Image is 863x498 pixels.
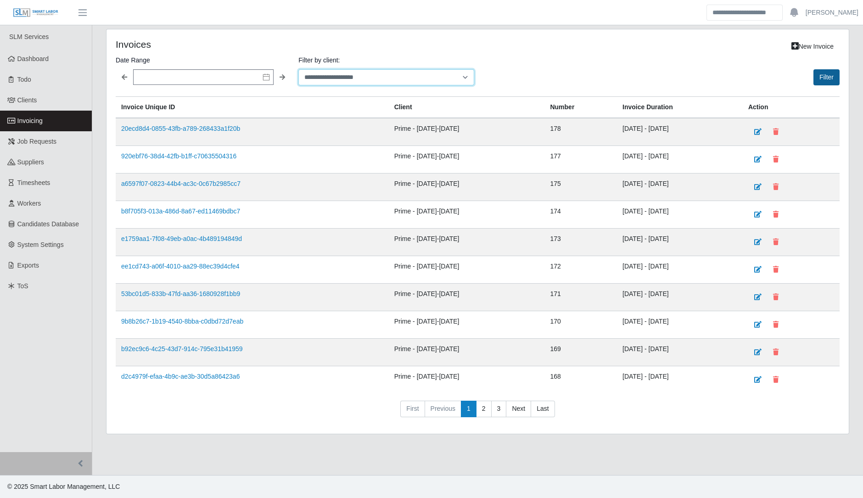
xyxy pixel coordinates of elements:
[743,97,840,118] th: Action
[121,125,240,132] a: 20ecd8d4-0855-43fb-a789-268433a1f20b
[544,256,617,284] td: 172
[389,97,545,118] th: Client
[121,207,240,215] a: b8f705f3-013a-486d-8a67-ed11469bdbc7
[806,8,858,17] a: [PERSON_NAME]
[617,201,743,229] td: [DATE] - [DATE]
[17,55,49,62] span: Dashboard
[121,345,243,353] a: b92ec9c6-4c25-43d7-914c-795e31b41959
[544,284,617,311] td: 171
[389,339,545,366] td: Prime - [DATE]-[DATE]
[17,241,64,248] span: System Settings
[617,311,743,339] td: [DATE] - [DATE]
[389,284,545,311] td: Prime - [DATE]-[DATE]
[17,179,50,186] span: Timesheets
[17,76,31,83] span: Todo
[617,118,743,146] td: [DATE] - [DATE]
[298,55,474,66] label: Filter by client:
[617,284,743,311] td: [DATE] - [DATE]
[121,235,242,242] a: e1759aa1-7f08-49eb-a0ac-4b489194849d
[389,173,545,201] td: Prime - [DATE]-[DATE]
[389,118,545,146] td: Prime - [DATE]-[DATE]
[17,200,41,207] span: Workers
[813,69,840,85] button: Filter
[544,118,617,146] td: 178
[7,483,120,490] span: © 2025 Smart Labor Management, LLC
[617,173,743,201] td: [DATE] - [DATE]
[121,152,236,160] a: 920ebf76-38d4-42fb-b1ff-c70635504316
[461,401,476,417] a: 1
[17,96,37,104] span: Clients
[617,366,743,394] td: [DATE] - [DATE]
[785,39,840,55] a: New Invoice
[544,366,617,394] td: 168
[544,229,617,256] td: 173
[617,229,743,256] td: [DATE] - [DATE]
[544,311,617,339] td: 170
[17,262,39,269] span: Exports
[17,138,57,145] span: Job Requests
[13,8,59,18] img: SLM Logo
[544,339,617,366] td: 169
[544,201,617,229] td: 174
[121,373,240,380] a: d2c4979f-efaa-4b9c-ae3b-30d5a86423a6
[544,173,617,201] td: 175
[389,311,545,339] td: Prime - [DATE]-[DATE]
[116,55,291,66] label: Date Range
[9,33,49,40] span: SLM Services
[476,401,492,417] a: 2
[617,97,743,118] th: Invoice Duration
[17,220,79,228] span: Candidates Database
[544,146,617,173] td: 177
[389,366,545,394] td: Prime - [DATE]-[DATE]
[531,401,555,417] a: Last
[389,256,545,284] td: Prime - [DATE]-[DATE]
[17,158,44,166] span: Suppliers
[706,5,783,21] input: Search
[17,282,28,290] span: ToS
[389,201,545,229] td: Prime - [DATE]-[DATE]
[121,180,241,187] a: a6597f07-0823-44b4-ac3c-0c67b2985cc7
[121,290,240,297] a: 53bc01d5-833b-47fd-aa36-1680928f1bb9
[17,117,43,124] span: Invoicing
[389,229,545,256] td: Prime - [DATE]-[DATE]
[121,263,240,270] a: ee1cd743-a06f-4010-aa29-88ec39d4cfe4
[116,97,389,118] th: Invoice Unique ID
[116,39,409,50] h4: Invoices
[617,339,743,366] td: [DATE] - [DATE]
[491,401,507,417] a: 3
[121,318,243,325] a: 9b8b26c7-1b19-4540-8bba-c0dbd72d7eab
[389,146,545,173] td: Prime - [DATE]-[DATE]
[617,146,743,173] td: [DATE] - [DATE]
[544,97,617,118] th: Number
[116,401,840,425] nav: pagination
[506,401,531,417] a: Next
[617,256,743,284] td: [DATE] - [DATE]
